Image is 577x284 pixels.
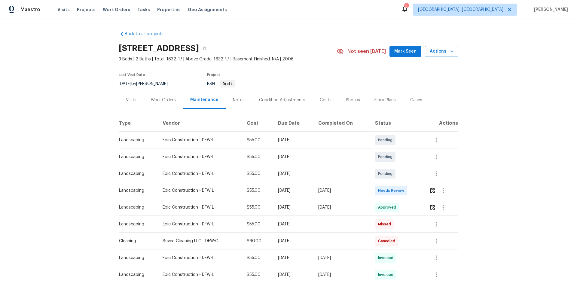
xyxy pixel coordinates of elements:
span: Project [207,73,220,77]
div: $55.00 [247,154,268,160]
div: Notes [233,97,245,103]
span: Last Visit Date [119,73,145,77]
span: Mark Seen [394,48,417,55]
span: Missed [378,221,393,227]
th: Actions [424,115,458,132]
span: Invoiced [378,255,396,261]
div: Epic Construction - DFW-L [163,137,237,143]
span: Draft [220,82,235,86]
div: Landscaping [119,137,153,143]
div: Epic Construction - DFW-L [163,154,237,160]
span: Approved [378,204,398,210]
div: Landscaping [119,204,153,210]
div: Epic Construction - DFW-L [163,204,237,210]
span: Tasks [137,8,150,12]
span: [PERSON_NAME] [532,7,568,13]
span: BRN [207,82,235,86]
th: Status [370,115,424,132]
div: by [PERSON_NAME] [119,80,175,87]
th: Cost [242,115,273,132]
div: [DATE] [278,171,309,177]
div: [DATE] [278,154,309,160]
div: [DATE] [318,272,365,278]
div: [DATE] [278,221,309,227]
span: Pending [378,154,395,160]
th: Type [119,115,158,132]
div: Landscaping [119,188,153,194]
div: Seven Cleaning LLC - DFW-C [163,238,237,244]
div: $55.00 [247,255,268,261]
span: Properties [157,7,181,13]
div: Visits [126,97,136,103]
div: Landscaping [119,221,153,227]
span: Geo Assignments [188,7,227,13]
span: Needs Review [378,188,407,194]
span: Pending [378,137,395,143]
div: Cleaning [119,238,153,244]
div: Condition Adjustments [259,97,305,103]
div: Epic Construction - DFW-L [163,221,237,227]
div: $55.00 [247,188,268,194]
div: 3 [404,4,408,10]
span: Invoiced [378,272,396,278]
img: Review Icon [430,188,435,193]
div: Photos [346,97,360,103]
span: 3 Beds | 2 Baths | Total: 1632 ft² | Above Grade: 1632 ft² | Basement Finished: N/A | 2006 [119,56,337,62]
div: $60.00 [247,238,268,244]
div: [DATE] [318,255,365,261]
button: Review Icon [429,200,436,215]
div: Epic Construction - DFW-L [163,171,237,177]
div: [DATE] [278,204,309,210]
span: Actions [430,48,453,55]
div: [DATE] [318,188,365,194]
div: Epic Construction - DFW-L [163,188,237,194]
div: $55.00 [247,171,268,177]
span: Pending [378,171,395,177]
span: Canceled [378,238,398,244]
div: Cases [410,97,422,103]
div: Landscaping [119,272,153,278]
button: Review Icon [429,183,436,198]
a: Back to all projects [119,31,176,37]
span: Visits [57,7,70,13]
div: [DATE] [278,255,309,261]
div: Landscaping [119,154,153,160]
div: $55.00 [247,272,268,278]
div: Work Orders [151,97,176,103]
div: $55.00 [247,221,268,227]
div: [DATE] [278,238,309,244]
th: Vendor [158,115,242,132]
th: Completed On [313,115,370,132]
div: Landscaping [119,171,153,177]
button: Actions [425,46,458,57]
button: Mark Seen [389,46,421,57]
div: [DATE] [278,272,309,278]
img: Review Icon [430,204,435,210]
div: Epic Construction - DFW-L [163,272,237,278]
div: Landscaping [119,255,153,261]
span: Projects [77,7,96,13]
div: Maintenance [190,97,218,103]
span: Work Orders [103,7,130,13]
span: [GEOGRAPHIC_DATA], [GEOGRAPHIC_DATA] [418,7,503,13]
div: Costs [320,97,331,103]
div: Epic Construction - DFW-L [163,255,237,261]
div: [DATE] [278,188,309,194]
span: Not seen [DATE] [347,48,386,54]
div: $55.00 [247,204,268,210]
div: $55.00 [247,137,268,143]
div: [DATE] [318,204,365,210]
div: [DATE] [278,137,309,143]
div: Floor Plans [374,97,396,103]
button: Copy Address [199,43,210,54]
span: Maestro [20,7,40,13]
span: [DATE] [119,82,131,86]
th: Due Date [273,115,313,132]
h2: [STREET_ADDRESS] [119,45,199,51]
